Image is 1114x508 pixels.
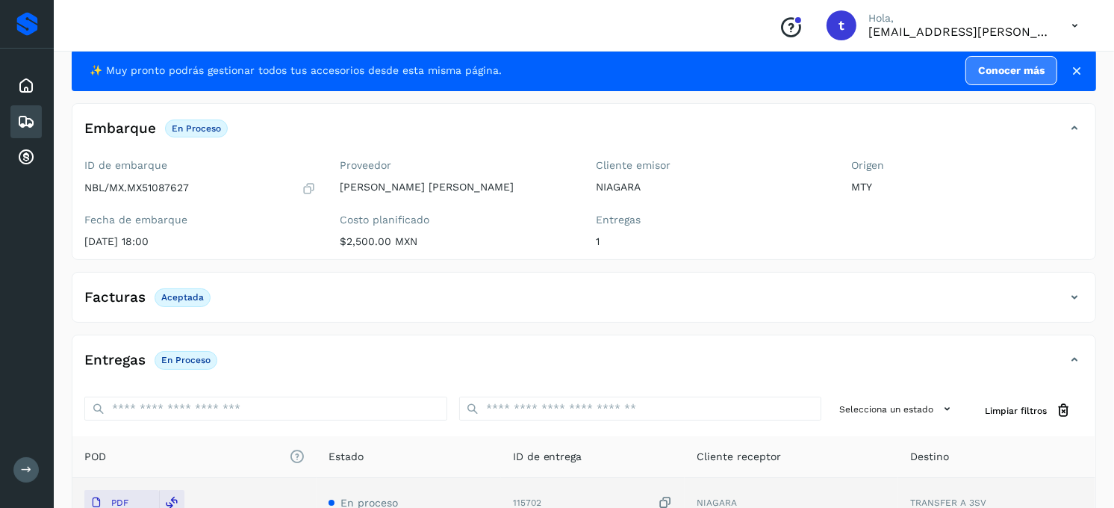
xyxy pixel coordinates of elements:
[84,159,317,172] label: ID de embarque
[84,449,305,465] span: POD
[697,449,781,465] span: Cliente receptor
[910,449,949,465] span: Destino
[84,182,189,194] p: NBL/MX.MX51087627
[596,235,828,248] p: 1
[868,25,1048,39] p: transportes.lg.lozano@gmail.com
[10,105,42,138] div: Embarques
[596,214,828,226] label: Entregas
[84,120,156,137] h4: Embarque
[852,159,1084,172] label: Origen
[90,63,502,78] span: ✨ Muy pronto podrás gestionar todos tus accesorios desde esta misma página.
[84,235,317,248] p: [DATE] 18:00
[868,12,1048,25] p: Hola,
[985,404,1047,418] span: Limpiar filtros
[72,347,1095,385] div: EntregasEn proceso
[340,159,573,172] label: Proveedor
[161,355,211,365] p: En proceso
[161,292,204,303] p: Aceptada
[596,181,828,193] p: NIAGARA
[513,449,582,465] span: ID de entrega
[973,397,1083,424] button: Limpiar filtros
[340,235,573,248] p: $2,500.00 MXN
[965,56,1057,85] a: Conocer más
[72,285,1095,322] div: FacturasAceptada
[10,69,42,102] div: Inicio
[596,159,828,172] label: Cliente emisor
[84,214,317,226] label: Fecha de embarque
[10,141,42,174] div: Cuentas por cobrar
[111,498,128,508] p: PDF
[84,289,146,306] h4: Facturas
[84,352,146,369] h4: Entregas
[72,116,1095,153] div: EmbarqueEn proceso
[329,449,364,465] span: Estado
[172,123,221,134] p: En proceso
[833,397,961,421] button: Selecciona un estado
[340,214,573,226] label: Costo planificado
[340,181,573,193] p: [PERSON_NAME] [PERSON_NAME]
[852,181,1084,193] p: MTY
